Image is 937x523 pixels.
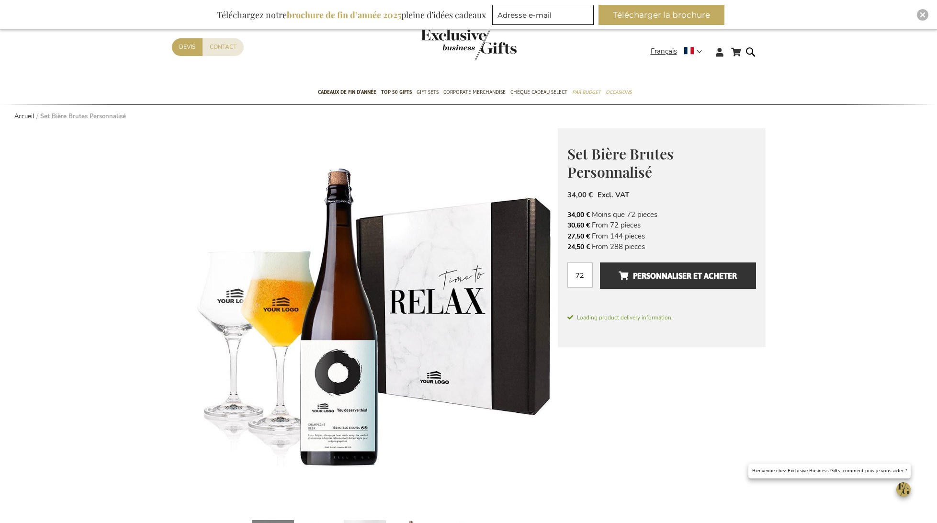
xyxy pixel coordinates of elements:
[510,87,567,97] span: Chèque Cadeau Select
[567,313,756,322] span: Loading product delivery information.
[572,87,601,97] span: Par budget
[567,144,674,182] span: Set Bière Brutes Personnalisé
[443,87,506,97] span: Corporate Merchandise
[567,210,590,219] span: 34,00 €
[600,262,756,289] button: Personnaliser et acheter
[567,221,590,230] span: 30,60 €
[172,38,203,56] a: Devis
[598,5,724,25] button: Télécharger la brochure
[381,87,412,97] span: TOP 50 Gifts
[567,220,756,230] li: From 72 pieces
[14,112,34,121] a: Accueil
[421,29,469,60] a: store logo
[567,262,593,288] input: Qté
[213,5,490,25] div: Téléchargez notre pleine d’idées cadeaux
[287,9,401,21] b: brochure de fin d’année 2025
[567,190,593,200] span: 34,00 €
[203,38,244,56] a: Contact
[619,268,737,284] span: Personnaliser et acheter
[598,190,629,200] span: Excl. VAT
[492,5,594,25] input: Adresse e-mail
[567,241,756,252] li: From 288 pieces
[40,112,126,121] strong: Set Bière Brutes Personnalisé
[318,87,376,97] span: Cadeaux de fin d’année
[492,5,597,28] form: marketing offers and promotions
[567,232,590,241] span: 27,50 €
[917,9,928,21] div: Close
[567,242,590,251] span: 24,50 €
[567,209,756,220] li: Moins que 72 pieces
[417,87,439,97] span: Gift Sets
[651,46,708,57] div: Français
[920,12,926,18] img: Close
[172,128,558,514] img: Personalised Champagne Beer
[606,87,632,97] span: Occasions
[567,231,756,241] li: From 144 pieces
[421,29,517,60] img: Exclusive Business gifts logo
[651,46,677,57] span: Français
